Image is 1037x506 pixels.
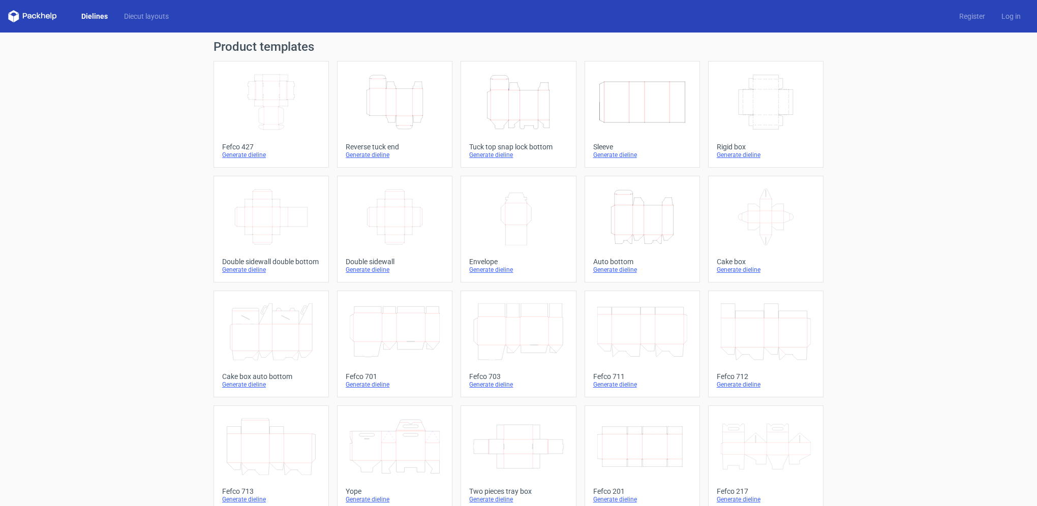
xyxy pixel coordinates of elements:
div: Reverse tuck end [346,143,444,151]
div: Sleeve [593,143,691,151]
div: Rigid box [717,143,815,151]
div: Generate dieline [593,266,691,274]
div: Generate dieline [593,495,691,503]
div: Generate dieline [346,381,444,389]
div: Generate dieline [717,151,815,159]
div: Generate dieline [469,381,567,389]
div: Generate dieline [469,151,567,159]
div: Yope [346,487,444,495]
a: Tuck top snap lock bottomGenerate dieline [461,61,576,168]
a: Fefco 701Generate dieline [337,291,452,397]
a: Fefco 712Generate dieline [708,291,823,397]
div: Cake box [717,258,815,266]
div: Generate dieline [469,266,567,274]
a: Fefco 427Generate dieline [213,61,329,168]
div: Fefco 713 [222,487,320,495]
div: Cake box auto bottom [222,372,320,381]
div: Double sidewall [346,258,444,266]
a: Reverse tuck endGenerate dieline [337,61,452,168]
div: Fefco 217 [717,487,815,495]
a: Fefco 703Generate dieline [461,291,576,397]
a: Fefco 711Generate dieline [585,291,700,397]
div: Generate dieline [222,266,320,274]
div: Fefco 427 [222,143,320,151]
div: Generate dieline [593,151,691,159]
div: Two pieces tray box [469,487,567,495]
div: Generate dieline [222,495,320,503]
div: Fefco 703 [469,372,567,381]
a: Cake boxGenerate dieline [708,176,823,282]
a: EnvelopeGenerate dieline [461,176,576,282]
div: Fefco 711 [593,372,691,381]
div: Tuck top snap lock bottom [469,143,567,151]
a: Register [951,11,993,21]
div: Generate dieline [469,495,567,503]
a: Cake box auto bottomGenerate dieline [213,291,329,397]
div: Generate dieline [717,381,815,389]
a: Diecut layouts [116,11,177,21]
div: Auto bottom [593,258,691,266]
div: Fefco 701 [346,372,444,381]
div: Generate dieline [346,266,444,274]
div: Generate dieline [717,495,815,503]
div: Generate dieline [593,381,691,389]
h1: Product templates [213,41,823,53]
a: Rigid boxGenerate dieline [708,61,823,168]
a: Double sidewall double bottomGenerate dieline [213,176,329,282]
div: Double sidewall double bottom [222,258,320,266]
div: Generate dieline [222,151,320,159]
div: Generate dieline [222,381,320,389]
div: Fefco 712 [717,372,815,381]
a: SleeveGenerate dieline [585,61,700,168]
a: Auto bottomGenerate dieline [585,176,700,282]
a: Dielines [73,11,116,21]
a: Double sidewallGenerate dieline [337,176,452,282]
div: Generate dieline [346,495,444,503]
div: Generate dieline [717,266,815,274]
div: Generate dieline [346,151,444,159]
div: Envelope [469,258,567,266]
div: Fefco 201 [593,487,691,495]
a: Log in [993,11,1029,21]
